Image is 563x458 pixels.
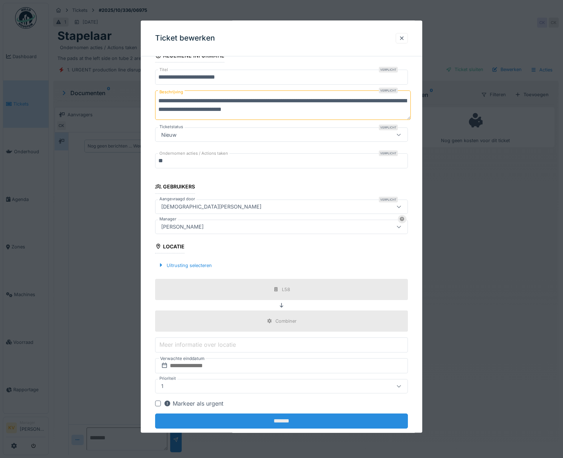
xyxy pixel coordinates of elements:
[282,286,290,293] div: L58
[155,241,185,253] div: Locatie
[275,318,297,324] div: Combiner
[379,197,398,202] div: Verplicht
[158,124,185,130] label: Ticketstatus
[155,51,224,63] div: Algemene informatie
[158,382,166,390] div: 1
[158,375,177,382] label: Prioriteit
[155,34,215,43] h3: Ticket bewerken
[158,131,180,139] div: Nieuw
[379,151,398,156] div: Verplicht
[158,223,206,231] div: [PERSON_NAME]
[379,67,398,73] div: Verplicht
[158,341,237,349] label: Meer informatie over locatie
[158,196,196,202] label: Aangevraagd door
[379,88,398,94] div: Verplicht
[158,151,229,157] label: Ondernomen acties / Actions taken
[379,125,398,131] div: Verplicht
[158,67,169,73] label: Titel
[155,182,195,194] div: Gebruikers
[155,261,215,270] div: Uitrusting selecteren
[164,399,223,408] div: Markeer als urgent
[158,203,264,211] div: [DEMOGRAPHIC_DATA][PERSON_NAME]
[158,216,178,222] label: Manager
[158,88,185,97] label: Beschrijving
[159,355,205,363] label: Verwachte einddatum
